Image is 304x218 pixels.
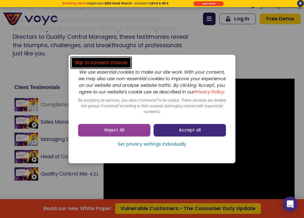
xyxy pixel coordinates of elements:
a: Privacy Policy [92,123,122,130]
sup: 2 [157,97,158,100]
span: Set privacy settings individually [118,141,186,148]
span: Job title [136,51,158,58]
a: Accept all [154,124,226,137]
a: Reject All [78,124,150,137]
a: Privacy Policy [194,89,224,95]
span: Phone [136,25,152,32]
a: Set privacy settings individually [78,140,226,149]
span: Reject All [104,127,124,133]
a: Skip to consent choices [72,58,131,68]
i: We use essential cookies to make our site work. With your consent, we may also use non-essential ... [78,69,226,95]
span: By accepting all services, you allow Comments to be loaded. These services are divided into group... [78,98,226,114]
sup: 2 [118,103,120,106]
span: Accept all [179,127,201,133]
